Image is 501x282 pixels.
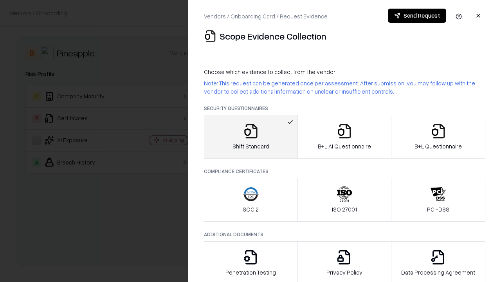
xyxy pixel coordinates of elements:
p: Compliance Certificates [204,168,485,175]
button: B+L Questionnaire [391,115,485,159]
p: ISO 27001 [332,205,357,213]
p: Scope Evidence Collection [220,30,326,42]
button: SOC 2 [204,178,298,222]
p: B+L AI Questionnaire [318,142,371,150]
button: PCI-DSS [391,178,485,222]
p: B+L Questionnaire [414,142,462,150]
button: Shift Standard [204,115,298,159]
button: Send Request [388,9,446,23]
p: Privacy Policy [326,268,362,277]
p: Security Questionnaires [204,105,485,112]
p: Penetration Testing [225,268,276,277]
button: ISO 27001 [297,178,392,222]
p: Vendors / Onboarding Card / Request Evidence [204,12,328,20]
p: SOC 2 [243,205,259,213]
p: PCI-DSS [427,205,449,213]
p: Choose which evidence to collect from the vendor: [204,68,485,76]
p: Note: This request can be generated once per assessment. After submission, you may follow up with... [204,79,485,96]
p: Shift Standard [232,142,269,150]
p: Data Processing Agreement [401,268,475,277]
button: B+L AI Questionnaire [297,115,392,159]
p: Additional Documents [204,231,485,238]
